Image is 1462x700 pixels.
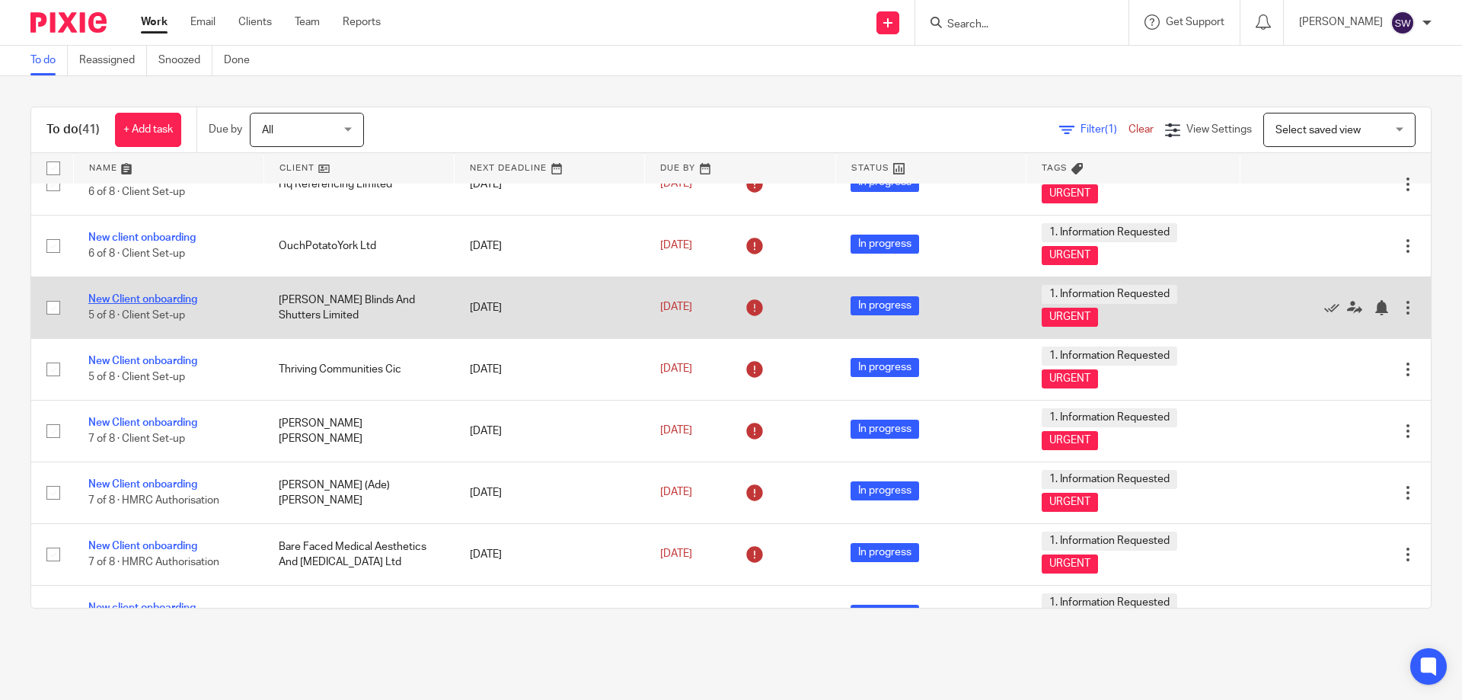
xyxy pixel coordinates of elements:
h1: To do [46,122,100,138]
span: [DATE] [660,302,692,313]
span: 7 of 8 · HMRC Authorisation [88,557,219,567]
span: URGENT [1042,555,1098,574]
span: 1. Information Requested [1042,347,1177,366]
p: [PERSON_NAME] [1299,14,1383,30]
a: New Client onboarding [88,294,197,305]
span: All [262,125,273,136]
span: In progress [851,296,919,315]
td: [DATE] [455,400,645,462]
span: URGENT [1042,246,1098,265]
td: Hq Referencing Limited [263,153,454,215]
span: 1. Information Requested [1042,470,1177,489]
td: Thriving Communities Cic [263,338,454,400]
a: New Client onboarding [88,479,197,490]
span: 1. Information Requested [1042,532,1177,551]
a: Snoozed [158,46,212,75]
span: (1) [1105,124,1117,135]
td: [DATE] [455,215,645,276]
span: URGENT [1042,184,1098,203]
span: URGENT [1042,308,1098,327]
a: Reports [343,14,381,30]
a: Clear [1128,124,1154,135]
span: In progress [851,481,919,500]
a: Email [190,14,215,30]
span: 7 of 8 · Client Set-up [88,433,185,444]
img: svg%3E [1390,11,1415,35]
span: 5 of 8 · Client Set-up [88,372,185,382]
span: 6 of 8 · Client Set-up [88,187,185,197]
a: + Add task [115,113,181,147]
p: Due by [209,122,242,137]
span: In progress [851,358,919,377]
span: [DATE] [660,549,692,560]
td: [DATE] [455,462,645,523]
a: Work [141,14,168,30]
span: [DATE] [660,179,692,190]
span: Filter [1081,124,1128,135]
td: [DATE] [455,153,645,215]
span: 5 of 8 · Client Set-up [88,310,185,321]
a: Clients [238,14,272,30]
span: [DATE] [660,426,692,436]
span: 6 of 8 · Client Set-up [88,248,185,259]
span: [DATE] [660,241,692,251]
img: Pixie [30,12,107,33]
span: 7 of 8 · HMRC Authorisation [88,495,219,506]
input: Search [946,18,1083,32]
span: In progress [851,420,919,439]
td: [DATE] [455,523,645,585]
span: 1. Information Requested [1042,593,1177,612]
a: Done [224,46,261,75]
td: Bare Faced Medical Aesthetics And [MEDICAL_DATA] Ltd [263,523,454,585]
span: In progress [851,605,919,624]
span: In progress [851,543,919,562]
span: URGENT [1042,431,1098,450]
a: New Client onboarding [88,541,197,551]
td: OuchPotatoYork Ltd [263,215,454,276]
span: Get Support [1166,17,1224,27]
td: [PERSON_NAME] [PERSON_NAME] [263,400,454,462]
span: [DATE] [660,487,692,498]
span: (41) [78,123,100,136]
td: [PERSON_NAME] (Ade) [PERSON_NAME] [263,462,454,523]
span: [DATE] [660,364,692,375]
td: [DATE] [455,276,645,338]
span: Tags [1042,164,1068,172]
td: [DATE] [455,585,645,647]
span: URGENT [1042,493,1098,512]
td: [DATE] [455,338,645,400]
a: New client onboarding [88,603,196,613]
a: New client onboarding [88,232,196,243]
span: In progress [851,235,919,254]
a: Reassigned [79,46,147,75]
span: Select saved view [1275,125,1361,136]
span: 1. Information Requested [1042,223,1177,242]
td: [PERSON_NAME] Blinds And Shutters Limited [263,276,454,338]
a: To do [30,46,68,75]
span: View Settings [1186,124,1252,135]
a: New Client onboarding [88,356,197,366]
a: Mark as done [1324,300,1347,315]
span: URGENT [1042,369,1098,388]
a: Team [295,14,320,30]
a: New Client onboarding [88,417,197,428]
span: 1. Information Requested [1042,408,1177,427]
td: H&H Onthego Limited [263,585,454,647]
span: 1. Information Requested [1042,285,1177,304]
